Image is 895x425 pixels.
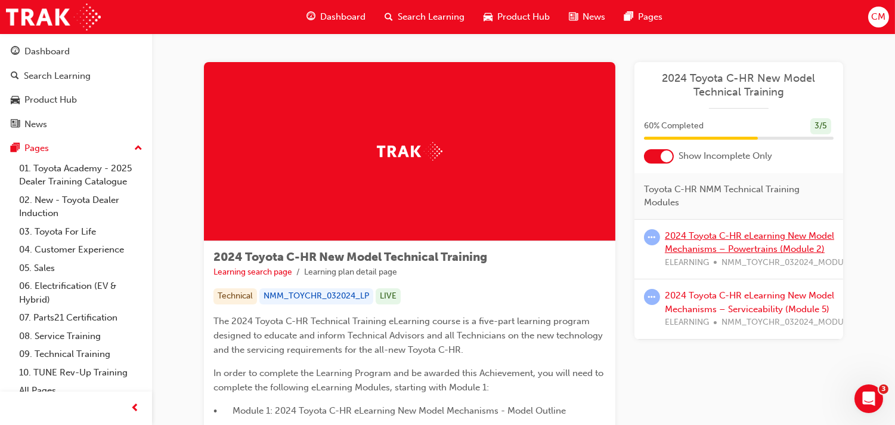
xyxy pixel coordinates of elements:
span: 60 % Completed [644,119,704,133]
span: In order to complete the Learning Program and be awarded this Achievement, you will need to compl... [213,368,606,393]
a: 2024 Toyota C-HR eLearning New Model Mechanisms – Serviceability (Module 5) [665,290,834,315]
a: Search Learning [5,65,147,87]
div: NMM_TOYCHR_032024_LP [259,288,373,304]
span: • Module 1: 2024 Toyota C-HR eLearning New Model Mechanisms - Model Outline [213,405,566,416]
span: News [583,10,605,24]
a: pages-iconPages [615,5,672,29]
iframe: Intercom live chat [854,384,883,413]
span: up-icon [134,141,143,156]
a: 03. Toyota For Life [14,223,147,241]
a: 04. Customer Experience [14,241,147,259]
span: car-icon [11,95,20,106]
a: 2024 Toyota C-HR New Model Technical Training [644,72,834,98]
div: Pages [24,141,49,155]
span: Dashboard [320,10,366,24]
span: pages-icon [11,143,20,154]
a: 01. Toyota Academy - 2025 Dealer Training Catalogue [14,159,147,191]
a: 06. Electrification (EV & Hybrid) [14,277,147,309]
span: 2024 Toyota C-HR New Model Technical Training [213,250,487,264]
span: guage-icon [11,47,20,57]
span: Pages [638,10,662,24]
span: Search Learning [398,10,464,24]
span: news-icon [11,119,20,130]
span: The 2024 Toyota C-HR Technical Training eLearning course is a five-part learning program designed... [213,316,605,355]
img: Trak [6,4,101,30]
span: search-icon [385,10,393,24]
span: news-icon [569,10,578,24]
span: ELEARNING [665,256,709,270]
span: Toyota C-HR NMM Technical Training Modules [644,183,824,210]
button: Pages [5,137,147,159]
span: NMM_TOYCHR_032024_MODULE_2 [721,256,862,270]
a: 02. New - Toyota Dealer Induction [14,191,147,223]
span: 3 [879,384,888,394]
div: LIVE [376,288,401,304]
a: 2024 Toyota C-HR eLearning New Model Mechanisms – Powertrains (Module 2) [665,230,834,255]
span: Show Incomplete Only [679,149,772,163]
button: DashboardSearch LearningProduct HubNews [5,38,147,137]
a: search-iconSearch Learning [375,5,474,29]
div: Technical [213,288,257,304]
a: 09. Technical Training [14,345,147,364]
a: News [5,113,147,135]
span: pages-icon [624,10,633,24]
a: 07. Parts21 Certification [14,309,147,327]
span: learningRecordVerb_ATTEMPT-icon [644,229,660,245]
div: Search Learning [24,69,91,83]
a: 08. Service Training [14,327,147,346]
span: Product Hub [497,10,550,24]
span: car-icon [484,10,493,24]
a: All Pages [14,381,147,400]
span: NMM_TOYCHR_032024_MODULE_5 [721,316,862,329]
div: 3 / 5 [810,118,831,134]
a: Learning search page [213,267,292,277]
span: guage-icon [306,10,315,24]
a: 10. TUNE Rev-Up Training [14,364,147,382]
a: news-iconNews [559,5,615,29]
span: prev-icon [131,401,140,416]
li: Learning plan detail page [304,266,397,279]
a: car-iconProduct Hub [474,5,559,29]
span: ELEARNING [665,316,709,329]
a: 05. Sales [14,259,147,278]
a: Dashboard [5,41,147,63]
span: search-icon [11,71,19,82]
div: Product Hub [24,93,77,107]
img: Trak [377,142,442,161]
span: learningRecordVerb_ATTEMPT-icon [644,289,660,305]
a: Product Hub [5,89,147,111]
div: News [24,118,47,131]
a: guage-iconDashboard [297,5,375,29]
span: CM [871,10,885,24]
button: CM [868,7,889,27]
div: Dashboard [24,45,70,58]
